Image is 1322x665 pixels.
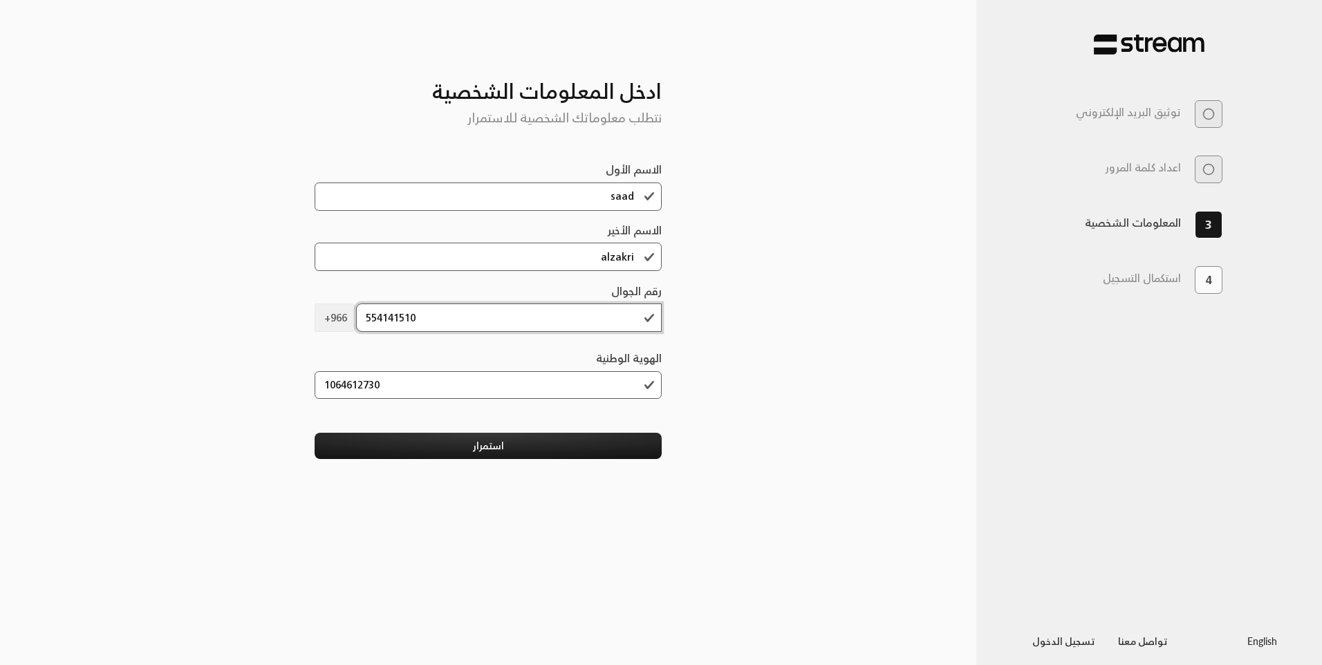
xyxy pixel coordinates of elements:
[606,161,662,178] label: الاسم الأول
[1076,106,1181,119] h3: توثيق البريد الإلكتروني
[1105,161,1181,174] h3: اعداد كلمة المرور
[1021,633,1107,650] a: تسجيل الدخول
[315,303,357,332] span: +966
[1085,216,1181,230] h3: المعلومات الشخصية
[1205,272,1212,288] span: 4
[315,433,662,458] button: استمرار
[1247,628,1277,653] a: English
[1021,628,1107,653] button: تسجيل الدخول
[608,222,662,238] label: الاسم الأخير
[1094,34,1204,55] img: Stream Pay
[596,350,662,366] label: الهوية الوطنية
[1103,272,1181,285] h3: استكمال التسجيل
[315,371,662,400] input: xxxxxxxxxx
[1107,628,1180,653] button: تواصل معنا
[315,111,662,126] h5: نتطلب معلوماتك الشخصية للاستمرار
[1205,216,1212,234] span: 3
[356,303,662,332] input: أدخل رقم الجوال
[315,56,662,104] h3: ادخل المعلومات الشخصية
[1107,633,1180,650] a: تواصل معنا
[611,283,662,299] label: رقم الجوال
